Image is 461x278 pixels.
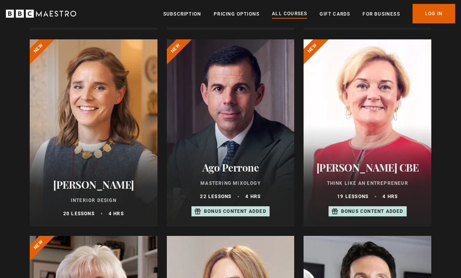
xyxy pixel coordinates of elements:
p: Interior Design [39,197,148,204]
a: Pricing Options [214,10,259,18]
a: Subscription [163,10,201,18]
svg: BBC Maestro [6,8,76,19]
a: [PERSON_NAME] CBE Think Like an Entrepreneur 19 lessons 4 hrs Bonus content added New [304,40,431,227]
a: For business [363,10,400,18]
a: [PERSON_NAME] Interior Design 20 lessons 4 hrs New [30,40,157,227]
p: 22 lessons [200,193,231,200]
a: Ago Perrone Mastering Mixology 22 lessons 4 hrs Bonus content added New [167,40,295,227]
a: Gift Cards [320,10,350,18]
p: 4 hrs [109,211,124,218]
p: Mastering Mixology [176,180,285,187]
h2: [PERSON_NAME] [39,179,148,191]
a: All Courses [272,10,307,18]
p: Bonus content added [341,208,404,215]
nav: Primary [163,4,455,23]
h2: Ago Perrone [176,162,285,174]
h2: [PERSON_NAME] CBE [313,162,422,174]
p: 4 hrs [382,193,398,200]
p: Think Like an Entrepreneur [313,180,422,187]
p: Bonus content added [204,208,266,215]
p: 20 lessons [63,211,95,218]
p: 4 hrs [245,193,261,200]
p: 19 lessons [337,193,368,200]
a: Log In [413,4,455,23]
